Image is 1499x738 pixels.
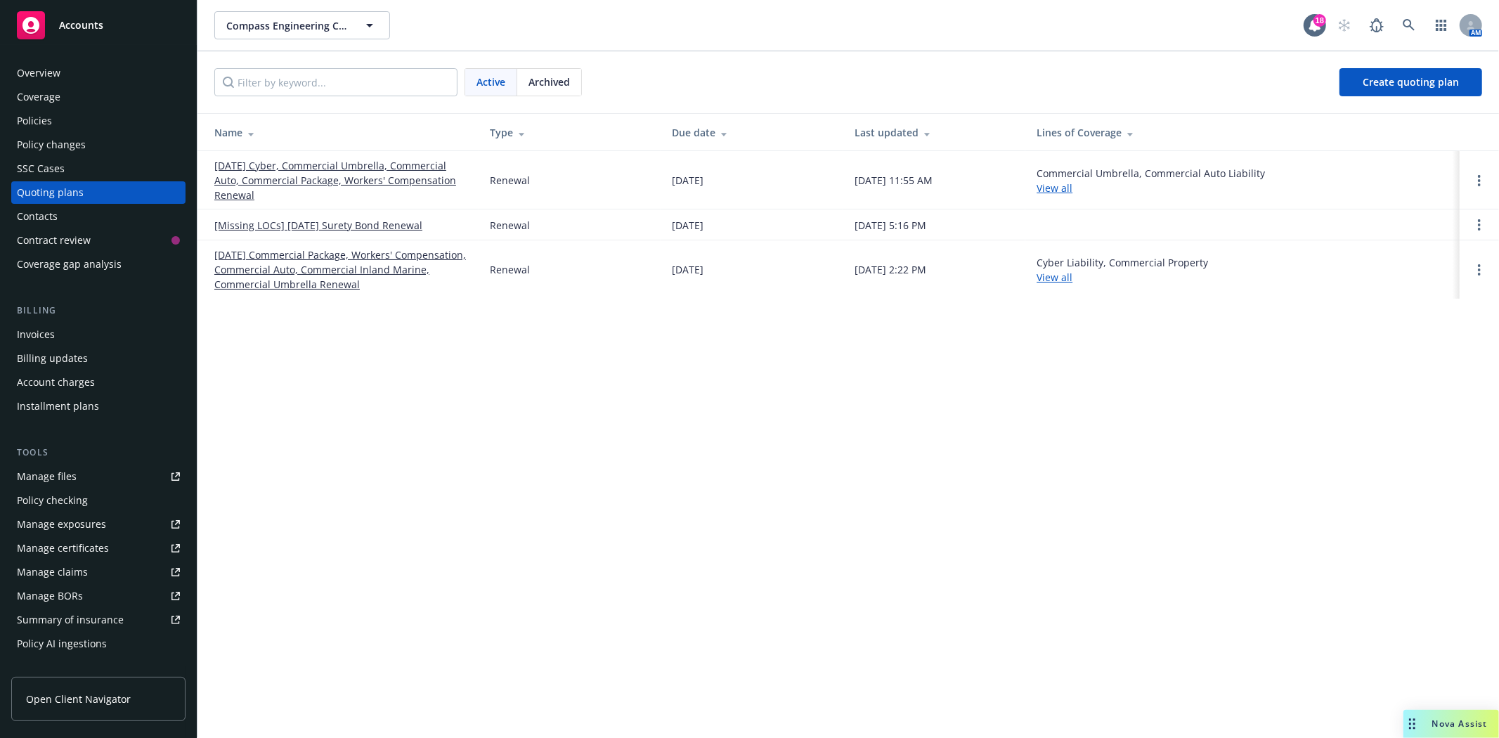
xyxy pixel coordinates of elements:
div: Manage certificates [17,537,109,559]
button: Nova Assist [1403,710,1499,738]
span: Nova Assist [1432,718,1488,730]
div: Policy changes [17,134,86,156]
div: [DATE] 2:22 PM [855,262,926,277]
a: Coverage gap analysis [11,253,186,276]
div: Manage files [17,465,77,488]
div: Cyber Liability, Commercial Property [1037,255,1208,285]
div: SSC Cases [17,157,65,180]
div: Invoices [17,323,55,346]
div: Installment plans [17,395,99,417]
div: Contract review [17,229,91,252]
a: Open options [1471,172,1488,189]
a: Installment plans [11,395,186,417]
a: [DATE] Cyber, Commercial Umbrella, Commercial Auto, Commercial Package, Workers' Compensation Ren... [214,158,467,202]
button: Compass Engineering Contractors, Inc. [214,11,390,39]
span: Archived [528,75,570,89]
div: [DATE] [672,262,703,277]
div: Tools [11,446,186,460]
div: Policies [17,110,52,132]
div: Policy checking [17,489,88,512]
div: Drag to move [1403,710,1421,738]
a: Switch app [1427,11,1455,39]
a: Search [1395,11,1423,39]
a: Manage certificates [11,537,186,559]
a: Manage BORs [11,585,186,607]
a: Billing updates [11,347,186,370]
div: Contacts [17,205,58,228]
a: Overview [11,62,186,84]
a: View all [1037,271,1072,284]
a: Contacts [11,205,186,228]
div: Summary of insurance [17,609,124,631]
div: Commercial Umbrella, Commercial Auto Liability [1037,166,1265,195]
a: Start snowing [1330,11,1358,39]
div: Manage BORs [17,585,83,607]
a: Contract review [11,229,186,252]
div: 18 [1313,14,1326,27]
div: Name [214,125,467,140]
div: Account charges [17,371,95,394]
input: Filter by keyword... [214,68,458,96]
a: Open options [1471,216,1488,233]
a: Manage exposures [11,513,186,536]
div: Renewal [490,262,530,277]
div: [DATE] 11:55 AM [855,173,933,188]
a: [Missing LOCs] [DATE] Surety Bond Renewal [214,218,422,233]
div: Due date [672,125,831,140]
a: Invoices [11,323,186,346]
a: Policy AI ingestions [11,633,186,655]
div: Coverage [17,86,60,108]
a: Policy changes [11,134,186,156]
a: Quoting plans [11,181,186,204]
div: Manage exposures [17,513,106,536]
span: Open Client Navigator [26,692,131,706]
div: Type [490,125,649,140]
div: [DATE] [672,173,703,188]
a: Open options [1471,261,1488,278]
a: SSC Cases [11,157,186,180]
div: Billing [11,304,186,318]
div: Coverage gap analysis [17,253,122,276]
div: Renewal [490,218,530,233]
a: View all [1037,181,1072,195]
div: Overview [17,62,60,84]
a: Report a Bug [1363,11,1391,39]
div: Manage claims [17,561,88,583]
div: Renewal [490,173,530,188]
span: Create quoting plan [1363,75,1459,89]
a: [DATE] Commercial Package, Workers' Compensation, Commercial Auto, Commercial Inland Marine, Comm... [214,247,467,292]
span: Compass Engineering Contractors, Inc. [226,18,348,33]
a: Summary of insurance [11,609,186,631]
div: Lines of Coverage [1037,125,1448,140]
div: Policy AI ingestions [17,633,107,655]
span: Accounts [59,20,103,31]
a: Policies [11,110,186,132]
a: Accounts [11,6,186,45]
div: [DATE] [672,218,703,233]
div: [DATE] 5:16 PM [855,218,926,233]
a: Manage files [11,465,186,488]
a: Account charges [11,371,186,394]
div: Last updated [855,125,1014,140]
div: Quoting plans [17,181,84,204]
a: Manage claims [11,561,186,583]
div: Billing updates [17,347,88,370]
a: Coverage [11,86,186,108]
span: Active [476,75,505,89]
a: Create quoting plan [1339,68,1482,96]
a: Policy checking [11,489,186,512]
